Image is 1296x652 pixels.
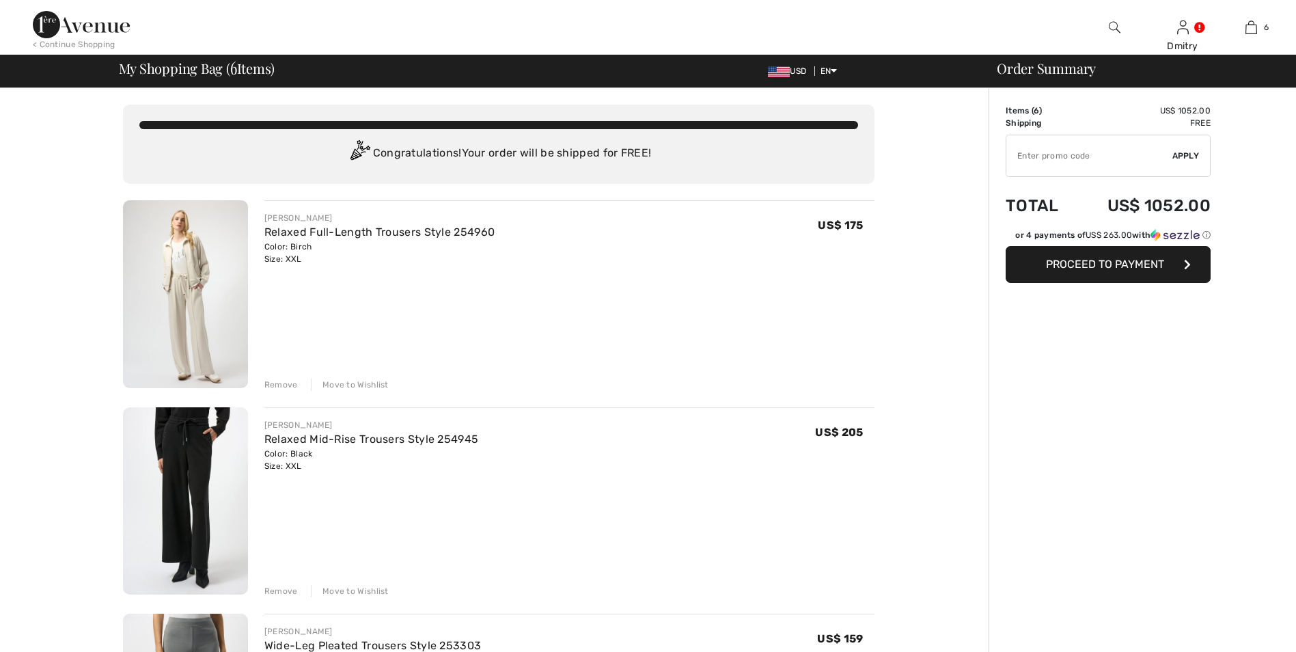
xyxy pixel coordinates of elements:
div: or 4 payments ofUS$ 263.00withSezzle Click to learn more about Sezzle [1006,229,1211,246]
div: Dmitry [1149,39,1216,53]
div: [PERSON_NAME] [264,625,481,638]
span: Proceed to Payment [1046,258,1164,271]
img: My Bag [1245,19,1257,36]
span: Apply [1172,150,1200,162]
img: 1ère Avenue [33,11,130,38]
div: Remove [264,379,298,391]
td: US$ 1052.00 [1075,105,1211,117]
span: EN [821,66,838,76]
img: Congratulation2.svg [346,140,373,167]
div: or 4 payments of with [1015,229,1211,241]
a: Relaxed Full-Length Trousers Style 254960 [264,226,495,239]
a: Sign In [1177,21,1189,33]
input: Promo code [1006,135,1172,176]
img: Relaxed Full-Length Trousers Style 254960 [123,200,248,388]
div: Color: Black Size: XXL [264,448,478,472]
div: [PERSON_NAME] [264,419,478,431]
div: Move to Wishlist [311,379,389,391]
div: < Continue Shopping [33,38,115,51]
span: US$ 159 [817,632,863,645]
td: Shipping [1006,117,1075,129]
td: US$ 1052.00 [1075,182,1211,229]
span: US$ 263.00 [1086,230,1132,240]
a: Wide-Leg Pleated Trousers Style 253303 [264,639,481,652]
span: 6 [1264,21,1269,33]
span: 6 [230,58,237,76]
a: 6 [1217,19,1284,36]
img: search the website [1109,19,1120,36]
span: US$ 175 [818,219,863,232]
img: Sezzle [1150,229,1200,241]
td: Total [1006,182,1075,229]
div: Remove [264,585,298,597]
div: Order Summary [980,62,1288,75]
span: 6 [1034,106,1039,116]
td: Items ( ) [1006,105,1075,117]
div: Color: Birch Size: XXL [264,241,495,265]
button: Proceed to Payment [1006,246,1211,283]
a: Relaxed Mid-Rise Trousers Style 254945 [264,433,478,446]
img: My Info [1177,19,1189,36]
img: Relaxed Mid-Rise Trousers Style 254945 [123,407,248,595]
div: Congratulations! Your order will be shipped for FREE! [139,140,858,167]
img: US Dollar [768,66,790,77]
td: Free [1075,117,1211,129]
span: USD [768,66,812,76]
span: My Shopping Bag ( Items) [119,62,275,75]
div: [PERSON_NAME] [264,212,495,224]
div: Move to Wishlist [311,585,389,597]
span: US$ 205 [815,426,863,439]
